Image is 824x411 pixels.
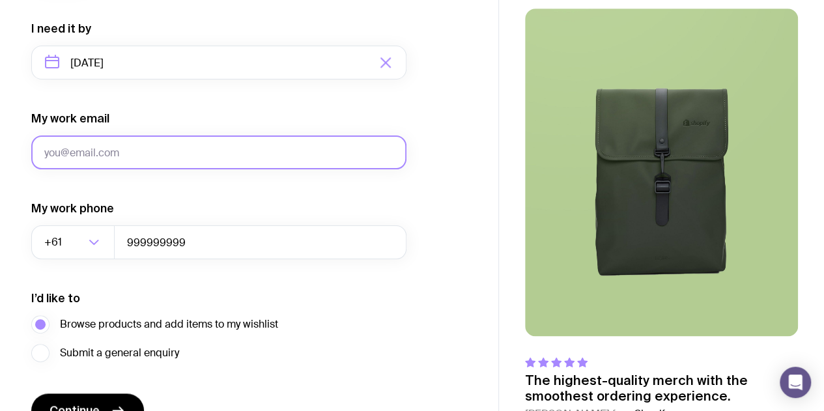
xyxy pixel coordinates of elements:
[780,367,811,398] div: Open Intercom Messenger
[31,201,114,216] label: My work phone
[60,345,179,361] span: Submit a general enquiry
[31,225,115,259] div: Search for option
[44,225,64,259] span: +61
[525,373,798,404] p: The highest-quality merch with the smoothest ordering experience.
[60,317,278,332] span: Browse products and add items to my wishlist
[31,21,91,36] label: I need it by
[31,135,406,169] input: you@email.com
[64,225,85,259] input: Search for option
[31,46,406,79] input: Select a target date
[31,291,80,306] label: I’d like to
[31,111,109,126] label: My work email
[114,225,406,259] input: 0400123456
